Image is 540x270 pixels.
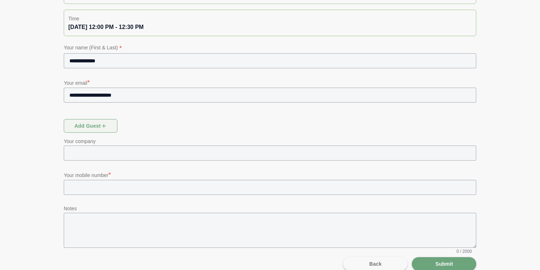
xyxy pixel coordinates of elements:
[64,43,476,53] p: Your name (First & Last)
[457,249,472,254] span: 0 / 2000
[64,78,476,88] p: Your email
[68,14,472,23] p: Time
[68,23,472,31] div: [DATE] 12:00 PM - 12:30 PM
[64,119,117,133] button: Add guest
[64,204,476,213] p: Notes
[64,137,476,146] p: Your company
[74,119,107,133] span: Add guest
[64,170,476,180] p: Your mobile number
